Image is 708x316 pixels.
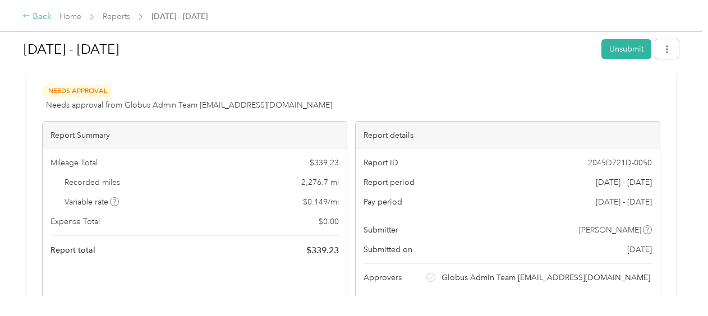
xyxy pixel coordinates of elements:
div: Back [22,10,52,24]
span: $ 0.00 [319,216,339,227]
span: $ 0.149 / mi [303,196,339,208]
a: Home [59,12,81,21]
span: [DATE] [627,244,652,255]
span: [PERSON_NAME] [579,224,641,236]
span: Needs approval from Globus Admin Team [EMAIL_ADDRESS][DOMAIN_NAME] [46,99,332,111]
span: Report ID [364,157,398,169]
span: Variable rate [65,196,119,208]
span: [DATE] - [DATE] [596,196,652,208]
span: Submitted on [364,244,412,255]
div: Report details [356,122,660,149]
span: Globus Admin Team [EMAIL_ADDRESS][DOMAIN_NAME] [442,272,650,284]
span: $ 339.23 [306,244,339,257]
span: Report total [50,244,95,256]
span: Report period [364,176,415,188]
a: Reports [103,12,130,21]
span: $ 339.23 [310,157,339,169]
span: 2,276.7 mi [301,176,339,188]
span: [DATE] - [DATE] [596,176,652,188]
div: Report Summary [43,122,347,149]
span: 2045D721D-0050 [588,157,652,169]
span: Approvers [364,272,402,284]
iframe: Everlance-gr Chat Button Frame [645,253,708,316]
h1: Aug 1 - 31, 2025 [24,36,594,63]
span: Recorded miles [65,176,120,188]
button: Unsubmit [601,39,651,59]
span: Needs Approval [42,85,113,97]
span: Pay period [364,196,402,208]
span: [DATE] - [DATE] [151,11,208,22]
span: Expense Total [50,216,100,227]
span: Submitter [364,224,398,236]
span: Mileage Total [50,157,98,169]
